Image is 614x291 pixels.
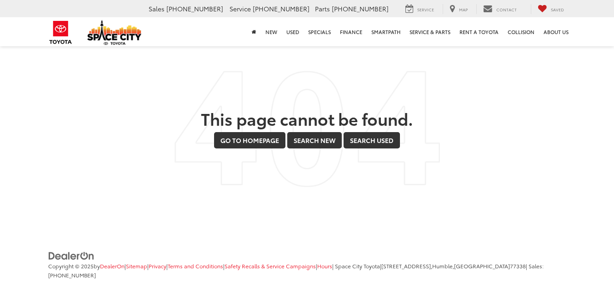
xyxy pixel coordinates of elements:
[149,262,166,270] a: Privacy
[335,17,367,46] a: Finance
[531,4,571,14] a: My Saved Vehicles
[381,262,432,270] span: [STREET_ADDRESS],
[261,17,282,46] a: New
[166,4,223,13] span: [PHONE_NUMBER]
[168,262,223,270] a: Terms and Conditions
[214,132,285,148] a: Go to Homepage
[510,262,526,270] span: 77338
[476,4,524,14] a: Contact
[223,262,316,270] span: |
[455,17,503,46] a: Rent a Toyota
[166,262,223,270] span: |
[344,132,400,148] a: Search Used
[380,262,526,270] span: |
[230,4,251,13] span: Service
[48,251,95,261] img: DealerOn
[225,262,316,270] a: Safety Recalls & Service Campaigns, Opens in a new tab
[539,17,573,46] a: About Us
[459,6,468,12] span: Map
[48,262,94,270] span: Copyright © 2025
[149,4,165,13] span: Sales
[496,6,517,12] span: Contact
[315,4,330,13] span: Parts
[48,251,95,260] a: DealerOn
[48,271,96,279] span: [PHONE_NUMBER]
[316,262,332,270] span: |
[503,17,539,46] a: Collision
[48,109,566,128] h2: This page cannot be found.
[100,262,125,270] a: DealerOn Home Page
[94,262,125,270] span: by
[87,20,142,45] img: Space City Toyota
[454,262,510,270] span: [GEOGRAPHIC_DATA]
[44,18,78,47] img: Toyota
[432,262,454,270] span: Humble,
[443,4,474,14] a: Map
[287,132,342,148] a: Search New
[247,17,261,46] a: Home
[317,262,332,270] a: Hours
[367,17,405,46] a: SmartPath
[399,4,441,14] a: Service
[126,262,147,270] a: Sitemap
[417,6,434,12] span: Service
[282,17,304,46] a: Used
[147,262,166,270] span: |
[304,17,335,46] a: Specials
[332,262,380,270] span: | Space City Toyota
[332,4,389,13] span: [PHONE_NUMBER]
[405,17,455,46] a: Service & Parts
[125,262,147,270] span: |
[551,6,564,12] span: Saved
[253,4,309,13] span: [PHONE_NUMBER]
